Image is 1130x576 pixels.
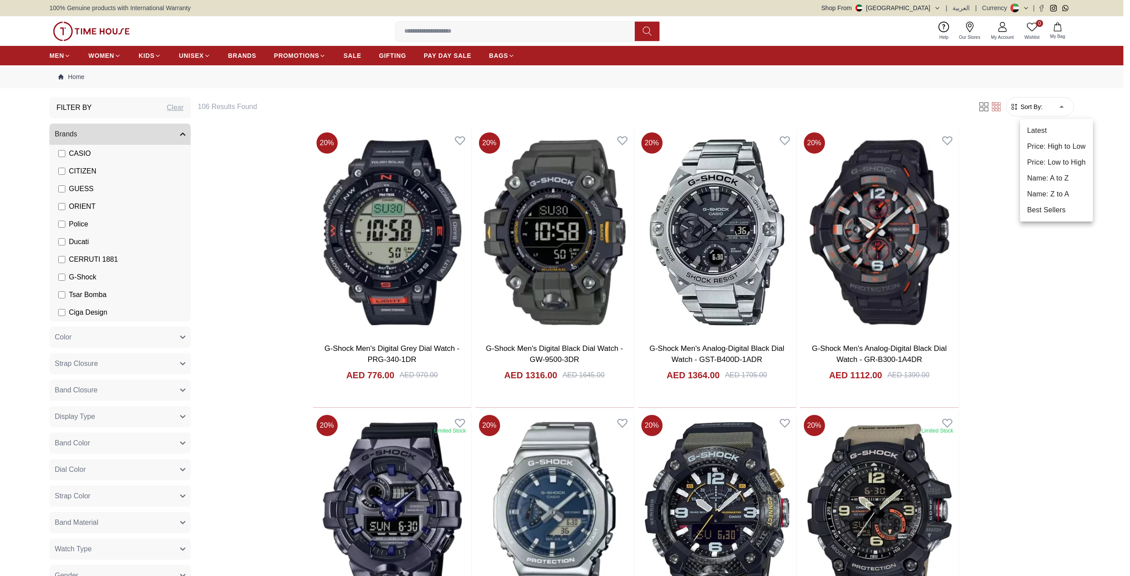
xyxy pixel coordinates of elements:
[1020,202,1093,218] li: Best Sellers
[1020,139,1093,154] li: Price: High to Low
[1020,123,1093,139] li: Latest
[1020,186,1093,202] li: Name: Z to A
[1020,170,1093,186] li: Name: A to Z
[1020,154,1093,170] li: Price: Low to High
